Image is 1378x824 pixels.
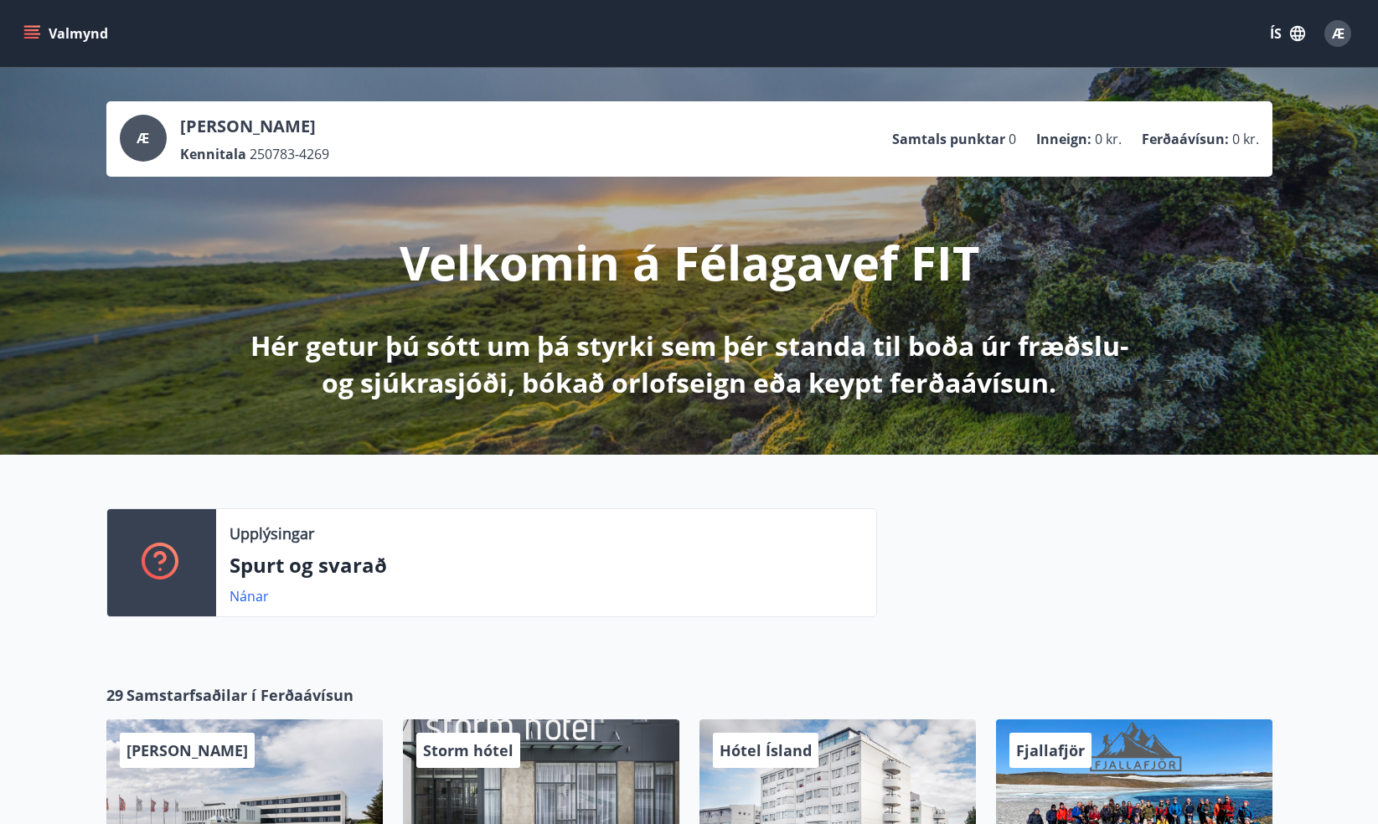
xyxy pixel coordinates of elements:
[230,523,314,544] p: Upplýsingar
[400,230,979,294] p: Velkomin á Félagavef FIT
[126,740,248,760] span: [PERSON_NAME]
[106,684,123,706] span: 29
[892,130,1005,148] p: Samtals punktar
[250,145,329,163] span: 250783-4269
[423,740,514,760] span: Storm hótel
[1036,130,1092,148] p: Inneign :
[1232,130,1259,148] span: 0 kr.
[1261,18,1314,49] button: ÍS
[1016,740,1085,760] span: Fjallafjör
[180,145,246,163] p: Kennitala
[247,327,1132,401] p: Hér getur þú sótt um þá styrki sem þér standa til boða úr fræðslu- og sjúkrasjóði, bókað orlofsei...
[1009,130,1016,148] span: 0
[20,18,115,49] button: menu
[230,551,863,579] p: Spurt og svarað
[1318,13,1358,54] button: Æ
[1095,130,1122,148] span: 0 kr.
[126,684,354,706] span: Samstarfsaðilar í Ferðaávísun
[1142,130,1229,148] p: Ferðaávísun :
[720,740,812,760] span: Hótel Ísland
[180,115,329,138] p: [PERSON_NAME]
[1332,24,1344,43] span: Æ
[137,129,149,147] span: Æ
[230,587,269,605] a: Nánar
